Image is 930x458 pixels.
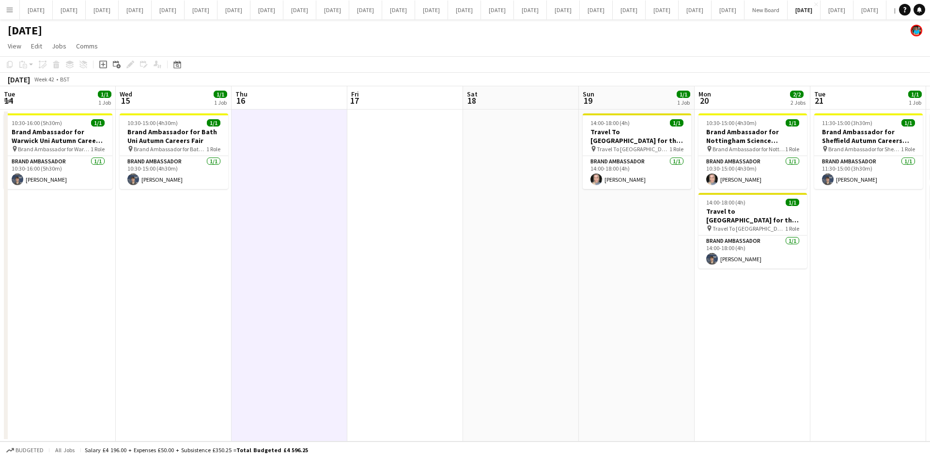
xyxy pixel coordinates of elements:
span: 14:00-18:00 (4h) [706,199,745,206]
span: View [8,42,21,50]
span: Brand Ambassador for Sheffield Uni Autumn Careers Fair [828,145,901,153]
app-card-role: Brand Ambassador1/114:00-18:00 (4h)[PERSON_NAME] [583,156,691,189]
button: [DATE] [349,0,382,19]
button: [DATE] [712,0,744,19]
div: 2 Jobs [790,99,806,106]
button: [DATE] [481,0,514,19]
span: Sat [467,90,478,98]
div: BST [60,76,70,83]
a: Comms [72,40,102,52]
span: Tue [814,90,825,98]
div: 10:30-16:00 (5h30m)1/1Brand Ambassador for Warwick Uni Autumn Careers Fair Brand Ambassador for W... [4,113,112,189]
app-card-role: Brand Ambassador1/110:30-16:00 (5h30m)[PERSON_NAME] [4,156,112,189]
span: 1 Role [785,145,799,153]
span: 17 [350,95,359,106]
span: 1/1 [677,91,690,98]
app-job-card: 14:00-18:00 (4h)1/1Travel To [GEOGRAPHIC_DATA] for the Engineering Science and Technology Fair Tr... [583,113,691,189]
span: 1 Role [785,225,799,232]
span: Comms [76,42,98,50]
a: Edit [27,40,46,52]
button: [DATE] [821,0,853,19]
button: [DATE] [283,0,316,19]
span: All jobs [53,446,77,454]
span: 18 [465,95,478,106]
button: [DATE] [86,0,119,19]
div: 1 Job [214,99,227,106]
span: 1/1 [98,91,111,98]
span: Travel To [GEOGRAPHIC_DATA] for the Engineering Science and Technology Fair [597,145,669,153]
span: 14:00-18:00 (4h) [590,119,630,126]
app-job-card: 14:00-18:00 (4h)1/1Travel to [GEOGRAPHIC_DATA] for the Autumn Careers fair on [DATE] Travel To [G... [698,193,807,268]
button: [DATE] [514,0,547,19]
span: 10:30-15:00 (4h30m) [706,119,757,126]
span: Week 42 [32,76,56,83]
span: 1/1 [207,119,220,126]
span: 19 [581,95,594,106]
span: Fri [351,90,359,98]
div: 11:30-15:00 (3h30m)1/1Brand Ambassador for Sheffield Autumn Careers Fair Brand Ambassador for She... [814,113,923,189]
button: [DATE] [415,0,448,19]
span: Wed [120,90,132,98]
div: [DATE] [8,75,30,84]
button: [DATE] [119,0,152,19]
button: [DATE] [613,0,646,19]
span: 1 Role [91,145,105,153]
span: Budgeted [15,447,44,454]
app-card-role: Brand Ambassador1/110:30-15:00 (4h30m)[PERSON_NAME] [120,156,228,189]
button: [DATE] [53,0,86,19]
app-card-role: Brand Ambassador1/111:30-15:00 (3h30m)[PERSON_NAME] [814,156,923,189]
span: 1/1 [91,119,105,126]
span: 15 [118,95,132,106]
a: Jobs [48,40,70,52]
span: 10:30-15:00 (4h30m) [127,119,178,126]
app-card-role: Brand Ambassador1/110:30-15:00 (4h30m)[PERSON_NAME] [698,156,807,189]
span: 1 Role [901,145,915,153]
div: 1 Job [909,99,921,106]
span: 10:30-16:00 (5h30m) [12,119,62,126]
button: [DATE] [185,0,217,19]
app-job-card: 10:30-15:00 (4h30m)1/1Brand Ambassador for Bath Uni Autumn Careers Fair Brand Ambassador for Bath... [120,113,228,189]
button: [DATE] [853,0,886,19]
button: [DATE] [679,0,712,19]
span: Thu [235,90,248,98]
app-card-role: Brand Ambassador1/114:00-18:00 (4h)[PERSON_NAME] [698,236,807,268]
span: 20 [697,95,711,106]
span: 1 Role [206,145,220,153]
button: [DATE] [316,0,349,19]
app-job-card: 10:30-15:00 (4h30m)1/1Brand Ambassador for Nottingham Science Engineering & Technology fair Brand... [698,113,807,189]
span: 1 Role [669,145,683,153]
span: Brand Ambassador for Warwick Uni Autumn Careers Fair [18,145,91,153]
span: Travel To [GEOGRAPHIC_DATA] for the Autumn Careers Fair on [DATE] [713,225,785,232]
span: Jobs [52,42,66,50]
button: Budgeted [5,445,45,456]
span: 14 [2,95,15,106]
span: Tue [4,90,15,98]
button: [DATE] [20,0,53,19]
button: New Board [744,0,788,19]
h3: Travel To [GEOGRAPHIC_DATA] for the Engineering Science and Technology Fair [583,127,691,145]
a: View [4,40,25,52]
span: Edit [31,42,42,50]
h3: Brand Ambassador for Warwick Uni Autumn Careers Fair [4,127,112,145]
span: 16 [234,95,248,106]
span: 1/1 [786,199,799,206]
h3: Brand Ambassador for Nottingham Science Engineering & Technology fair [698,127,807,145]
button: [DATE] [580,0,613,19]
button: [DATE] [448,0,481,19]
span: 2/2 [790,91,804,98]
span: Sun [583,90,594,98]
span: 1/1 [786,119,799,126]
h3: Brand Ambassador for Sheffield Autumn Careers Fair [814,127,923,145]
div: 1 Job [677,99,690,106]
span: Brand Ambassador for Nottingham Science Engineering & Technology fair [713,145,785,153]
span: 1/1 [901,119,915,126]
span: Mon [698,90,711,98]
span: 1/1 [670,119,683,126]
button: [DATE] [217,0,250,19]
span: 1/1 [908,91,922,98]
span: Total Budgeted £4 596.25 [236,446,308,454]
